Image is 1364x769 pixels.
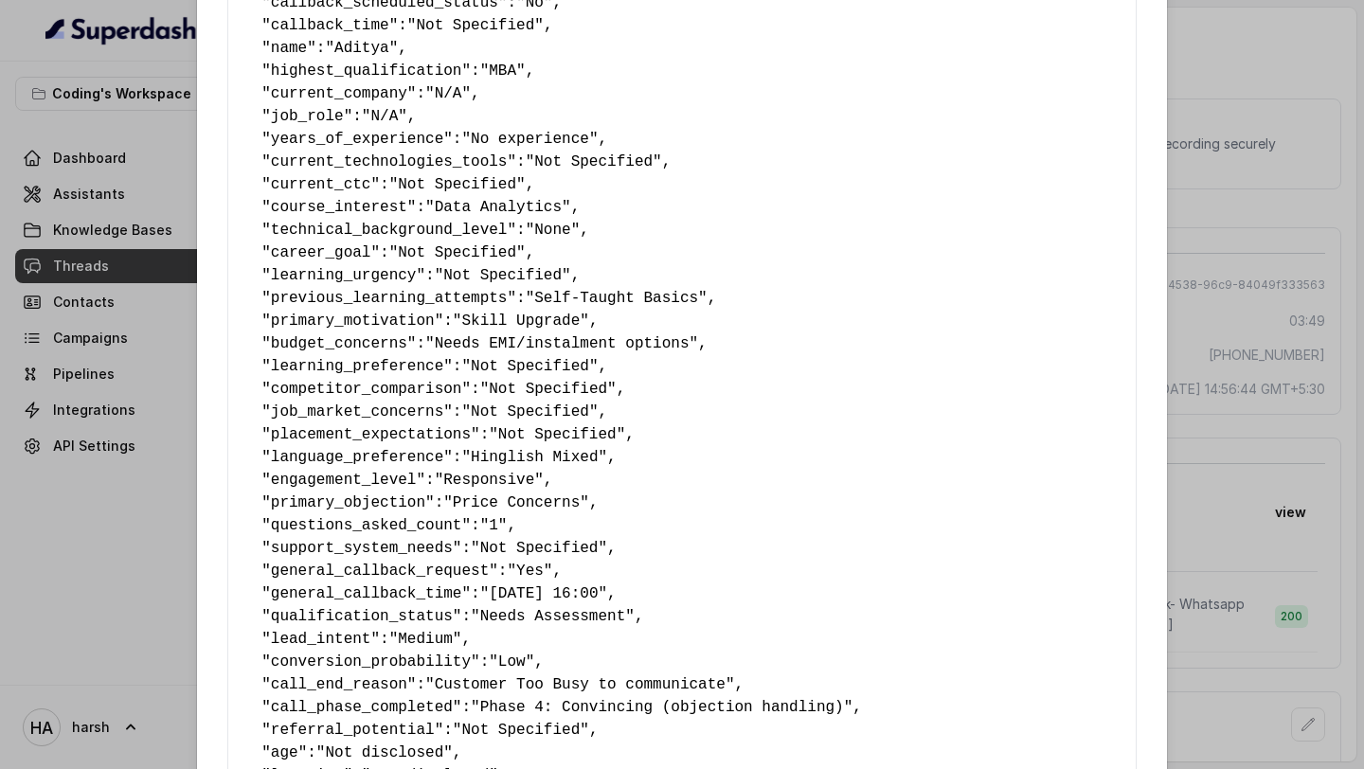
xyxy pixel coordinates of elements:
span: course_interest [271,199,407,216]
span: general_callback_time [271,585,462,602]
span: "Skill Upgrade" [453,313,589,330]
span: general_callback_request [271,563,489,580]
span: "Price Concerns" [443,494,589,511]
span: "Not Specified" [480,381,617,398]
span: "Not Specified" [389,244,526,261]
span: "Not Specified" [389,176,526,193]
span: "Not Specified" [471,540,607,557]
span: "Phase 4: Convincing (objection handling)" [471,699,852,716]
span: career_goal [271,244,371,261]
span: "None" [526,222,581,239]
span: engagement_level [271,472,417,489]
span: lead_intent [271,631,371,648]
span: "Not Specified" [407,17,544,34]
span: budget_concerns [271,335,407,352]
span: "Not Specified" [453,722,589,739]
span: "Medium" [389,631,462,648]
span: current_company [271,85,407,102]
span: referral_potential [271,722,435,739]
span: previous_learning_attempts [271,290,508,307]
span: name [271,40,307,57]
span: "Hinglish Mixed" [461,449,607,466]
span: support_system_needs [271,540,453,557]
span: placement_expectations [271,426,471,443]
span: "N/A" [362,108,407,125]
span: current_technologies_tools [271,153,508,170]
span: call_end_reason [271,676,407,693]
span: "No experience" [461,131,598,148]
span: call_phase_completed [271,699,453,716]
span: conversion_probability [271,653,471,671]
span: "Aditya" [325,40,398,57]
span: learning_preference [271,358,443,375]
span: current_ctc [271,176,371,193]
span: job_market_concerns [271,403,443,420]
span: questions_asked_count [271,517,462,534]
span: "Needs EMI/instalment options" [425,335,698,352]
span: "Responsive" [435,472,544,489]
span: "Not Specified" [461,358,598,375]
span: qualification_status [271,608,453,625]
span: "Not disclosed" [316,744,453,761]
span: age [271,744,298,761]
span: "MBA" [480,63,526,80]
span: primary_objection [271,494,425,511]
span: "Not Specified" [435,267,571,284]
span: language_preference [271,449,443,466]
span: primary_motivation [271,313,435,330]
span: technical_background_level [271,222,508,239]
span: "Not Specified" [526,153,662,170]
span: "[DATE] 16:00" [480,585,607,602]
span: learning_urgency [271,267,417,284]
span: years_of_experience [271,131,443,148]
span: "Not Specified" [489,426,625,443]
span: "Not Specified" [461,403,598,420]
span: job_role [271,108,344,125]
span: competitor_comparison [271,381,462,398]
span: "1" [480,517,508,534]
span: "N/A" [425,85,471,102]
span: "Yes" [507,563,552,580]
span: "Self-Taught Basics" [526,290,708,307]
span: "Customer Too Busy to communicate" [425,676,734,693]
span: highest_qualification [271,63,462,80]
span: "Data Analytics" [425,199,571,216]
span: "Low" [489,653,534,671]
span: callback_time [271,17,389,34]
span: "Needs Assessment" [471,608,635,625]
